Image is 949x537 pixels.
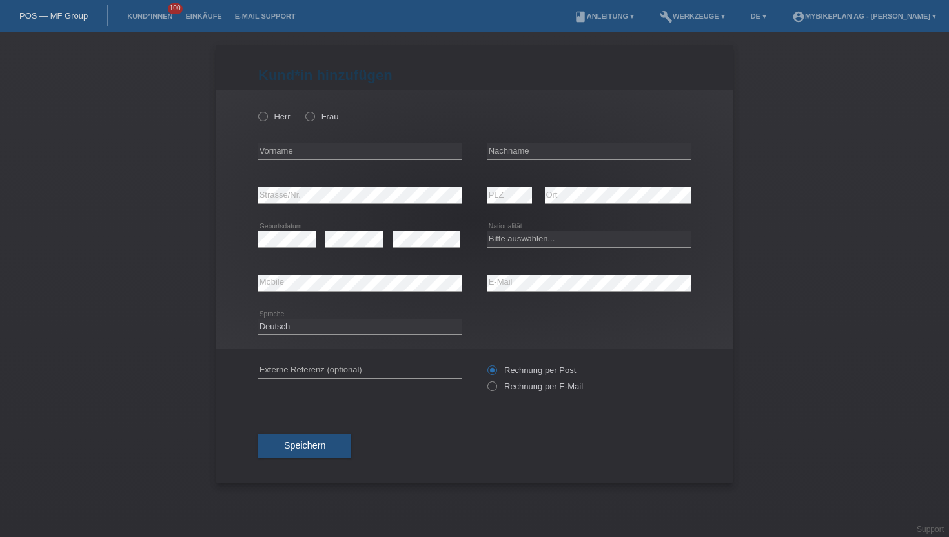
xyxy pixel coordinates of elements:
[487,365,576,375] label: Rechnung per Post
[487,365,496,381] input: Rechnung per Post
[487,381,583,391] label: Rechnung per E-Mail
[19,11,88,21] a: POS — MF Group
[305,112,314,120] input: Frau
[786,12,943,20] a: account_circleMybikeplan AG - [PERSON_NAME] ▾
[917,525,944,534] a: Support
[258,434,351,458] button: Speichern
[305,112,338,121] label: Frau
[653,12,731,20] a: buildWerkzeuge ▾
[792,10,805,23] i: account_circle
[179,12,228,20] a: Einkäufe
[258,67,691,83] h1: Kund*in hinzufügen
[121,12,179,20] a: Kund*innen
[744,12,773,20] a: DE ▾
[258,112,291,121] label: Herr
[660,10,673,23] i: build
[487,381,496,398] input: Rechnung per E-Mail
[168,3,183,14] span: 100
[284,440,325,451] span: Speichern
[574,10,587,23] i: book
[229,12,302,20] a: E-Mail Support
[258,112,267,120] input: Herr
[567,12,640,20] a: bookAnleitung ▾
